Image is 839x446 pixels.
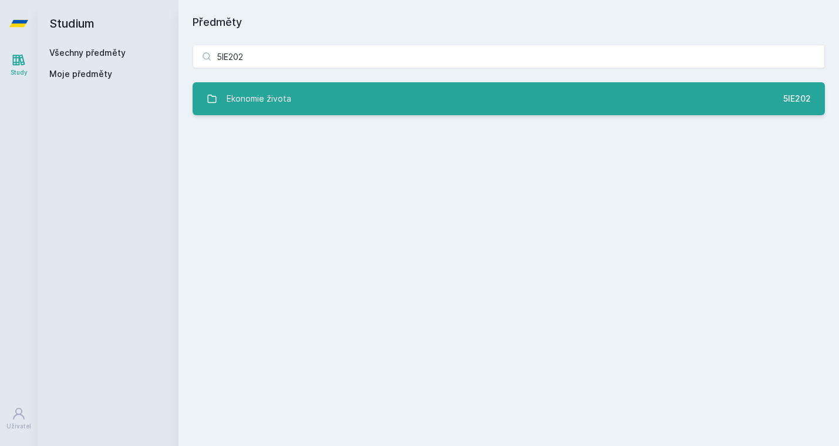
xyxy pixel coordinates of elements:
a: Všechny předměty [49,48,126,58]
div: Ekonomie života [227,87,291,110]
span: Moje předměty [49,68,112,80]
a: Ekonomie života 5IE202 [193,82,825,115]
div: Study [11,68,28,77]
h1: Předměty [193,14,825,31]
a: Uživatel [2,401,35,437]
input: Název nebo ident předmětu… [193,45,825,68]
div: Uživatel [6,422,31,431]
div: 5IE202 [783,93,811,105]
a: Study [2,47,35,83]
